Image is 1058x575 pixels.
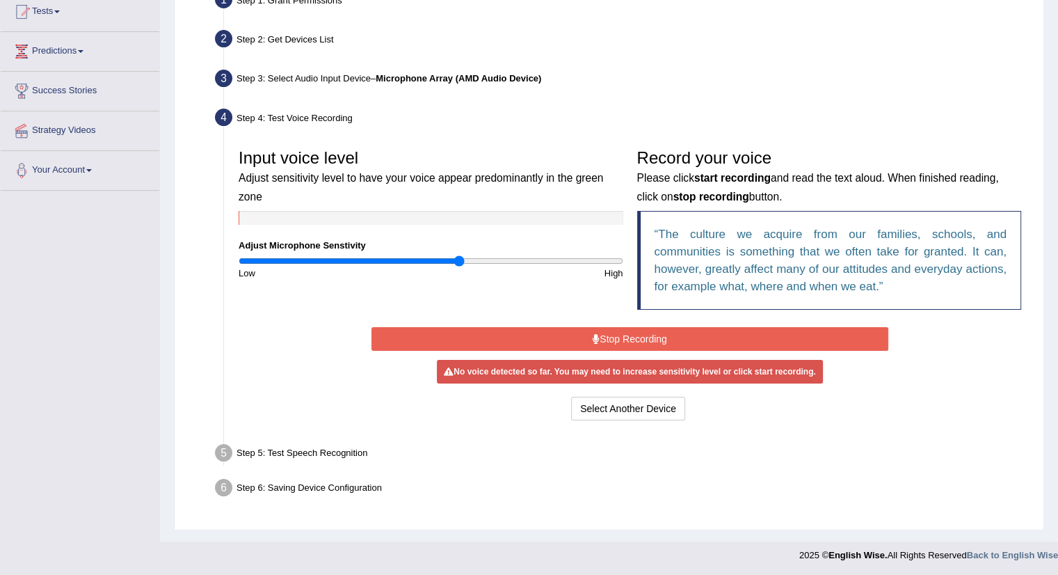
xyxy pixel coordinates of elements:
div: Step 2: Get Devices List [209,26,1037,56]
label: Adjust Microphone Senstivity [239,239,366,252]
h3: Record your voice [637,149,1022,204]
b: stop recording [673,191,749,203]
div: Step 3: Select Audio Input Device [209,65,1037,96]
b: start recording [694,172,771,184]
b: Microphone Array (AMD Audio Device) [376,73,541,84]
a: Your Account [1,151,159,186]
div: Step 6: Saving Device Configuration [209,475,1037,505]
button: Stop Recording [371,327,888,351]
h3: Input voice level [239,149,623,204]
button: Select Another Device [571,397,685,420]
a: Predictions [1,32,159,67]
div: No voice detected so far. You may need to increase sensitivity level or click start recording. [437,360,822,384]
a: Success Stories [1,72,159,107]
a: Strategy Videos [1,111,159,146]
div: 2025 © All Rights Reserved [799,542,1058,562]
small: Please click and read the text aloud. When finished reading, click on button. [637,172,999,202]
a: Back to English Wise [967,550,1058,560]
div: High [431,267,630,280]
q: The culture we acquire from our families, schools, and communities is something that we often tak... [655,228,1007,293]
strong: English Wise. [828,550,887,560]
span: – [371,73,541,84]
small: Adjust sensitivity level to have your voice appear predominantly in the green zone [239,172,603,202]
div: Low [232,267,431,280]
div: Step 5: Test Speech Recognition [209,440,1037,471]
div: Step 4: Test Voice Recording [209,104,1037,135]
